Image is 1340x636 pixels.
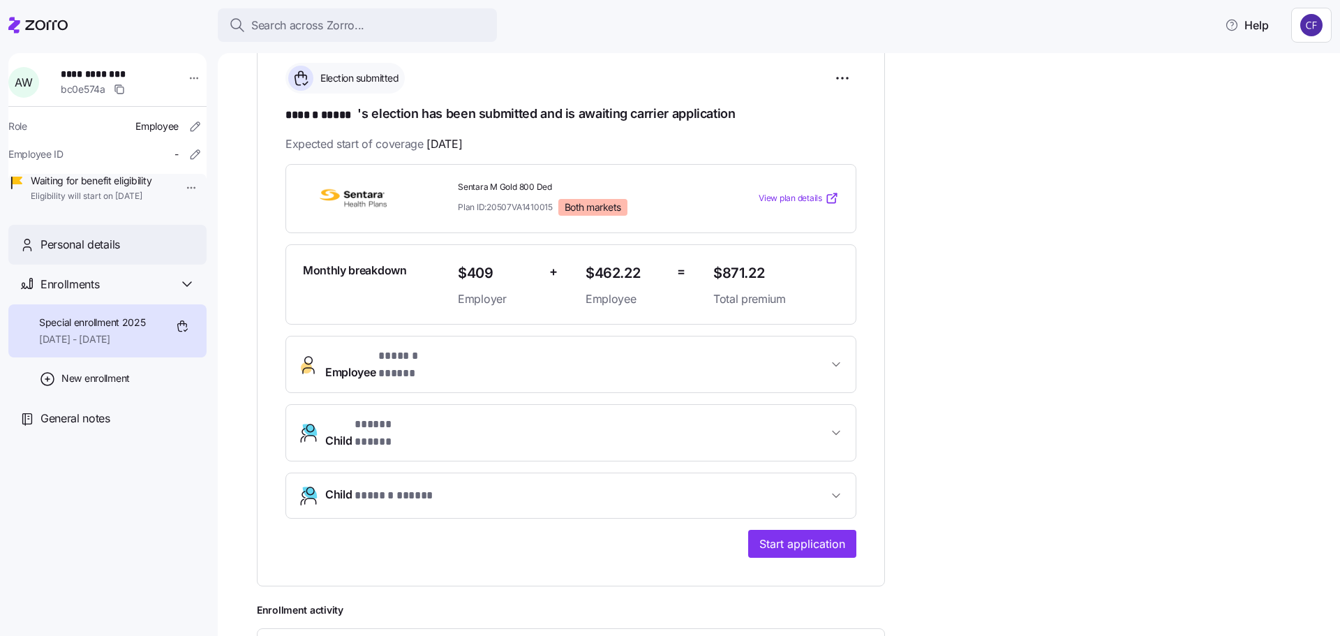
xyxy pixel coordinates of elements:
span: Both markets [565,201,621,214]
span: Employer [458,290,538,308]
span: Employee [135,119,179,133]
span: Start application [759,535,845,552]
span: Plan ID: 20507VA1410015 [458,201,553,213]
button: Start application [748,530,856,558]
span: + [549,262,558,282]
h1: 's election has been submitted and is awaiting carrier application [285,105,856,124]
span: View plan details [759,192,822,205]
img: 7d4a9558da78dc7654dde66b79f71a2e [1300,14,1323,36]
span: New enrollment [61,371,130,385]
span: Employee [325,348,456,381]
span: Monthly breakdown [303,262,407,279]
span: Child [325,486,436,505]
span: Special enrollment 2025 [39,316,146,330]
span: bc0e574a [61,82,105,96]
span: Expected start of coverage [285,135,462,153]
button: Help [1214,11,1280,39]
span: Enrollments [40,276,99,293]
span: Personal details [40,236,120,253]
span: General notes [40,410,110,427]
span: Role [8,119,27,133]
span: Eligibility will start on [DATE] [31,191,151,202]
span: Help [1225,17,1269,34]
a: View plan details [759,191,839,205]
span: Employee ID [8,147,64,161]
span: = [677,262,685,282]
span: Sentara M Gold 800 Ded [458,182,702,193]
span: $409 [458,262,538,285]
span: - [174,147,179,161]
span: Employee [586,290,666,308]
span: $462.22 [586,262,666,285]
span: Election submitted [316,71,399,85]
span: Total premium [713,290,839,308]
span: Waiting for benefit eligibility [31,174,151,188]
button: Search across Zorro... [218,8,497,42]
span: Enrollment activity [257,603,885,617]
span: $871.22 [713,262,839,285]
span: A W [15,77,32,88]
span: [DATE] - [DATE] [39,332,146,346]
span: [DATE] [426,135,462,153]
span: Search across Zorro... [251,17,364,34]
img: Sentara Health Plans [303,182,403,214]
span: Child [325,416,429,450]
